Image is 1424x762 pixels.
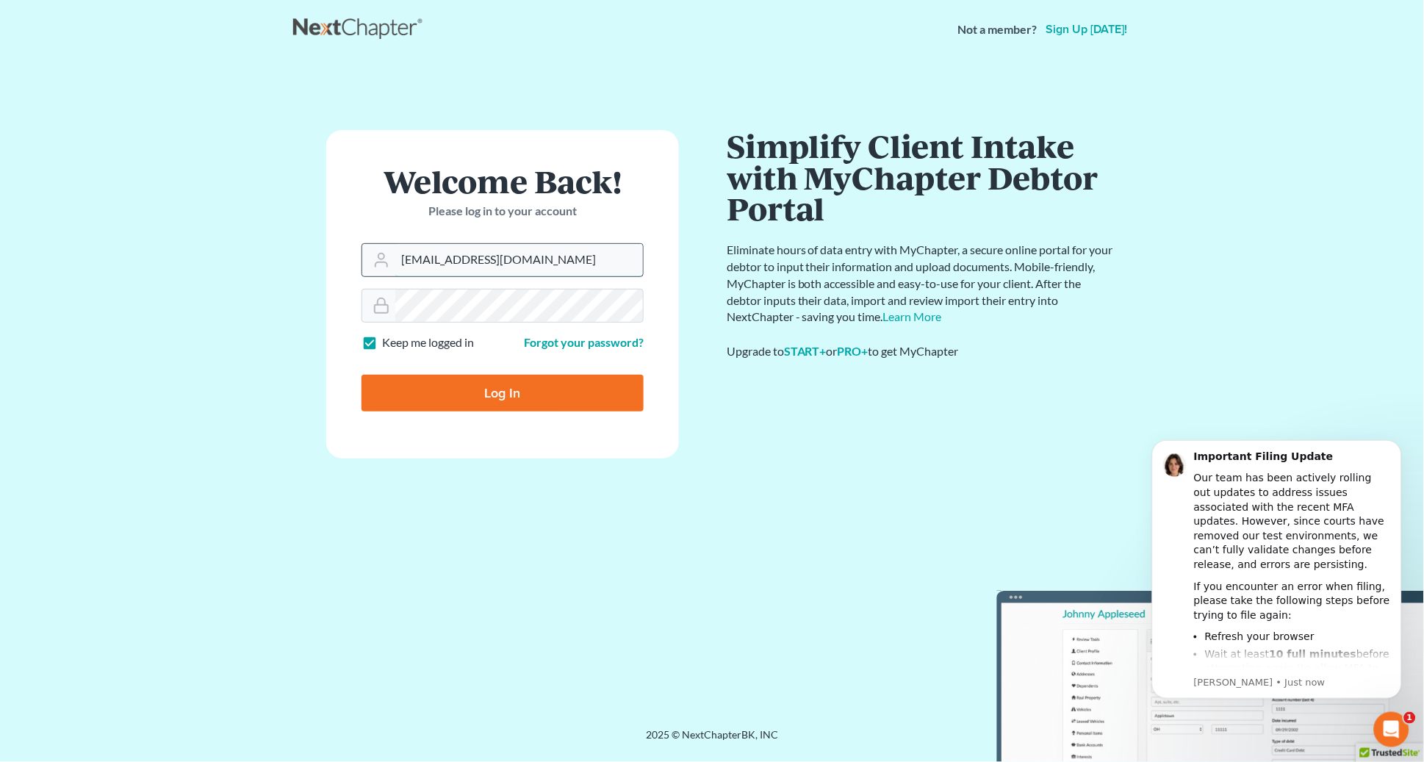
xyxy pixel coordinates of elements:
span: 1 [1404,712,1416,724]
div: Upgrade to or to get MyChapter [727,343,1116,360]
a: Sign up [DATE]! [1043,24,1131,35]
p: Please log in to your account [362,203,644,220]
h1: Simplify Client Intake with MyChapter Debtor Portal [727,130,1116,224]
iframe: Intercom notifications message [1130,422,1424,755]
div: 2025 © NextChapterBK, INC [293,727,1131,754]
a: START+ [784,344,827,358]
a: PRO+ [838,344,869,358]
input: Email Address [395,244,643,276]
a: Forgot your password? [524,335,644,349]
a: Learn More [883,309,942,323]
h1: Welcome Back! [362,165,644,197]
input: Log In [362,375,644,411]
label: Keep me logged in [382,334,474,351]
strong: Not a member? [958,21,1038,38]
p: Eliminate hours of data entry with MyChapter, a secure online portal for your debtor to input the... [727,242,1116,326]
iframe: Intercom live chat [1374,712,1409,747]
